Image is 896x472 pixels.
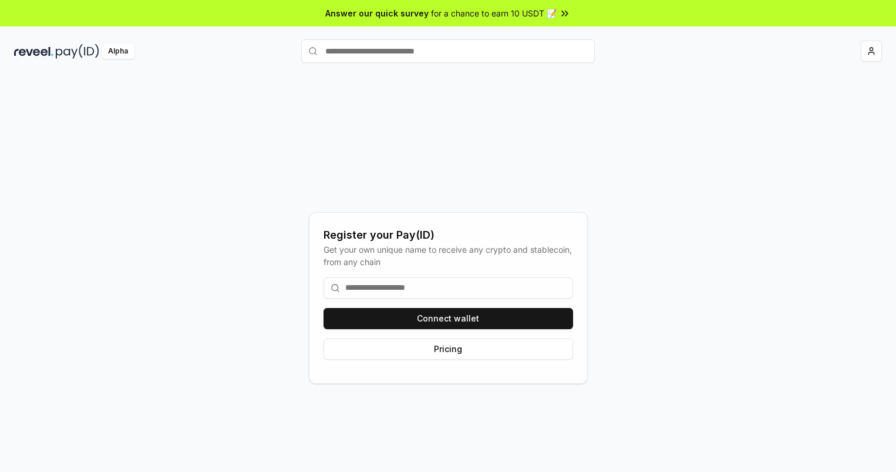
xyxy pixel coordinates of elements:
div: Register your Pay(ID) [324,227,573,243]
span: for a chance to earn 10 USDT 📝 [431,7,557,19]
button: Pricing [324,339,573,360]
div: Get your own unique name to receive any crypto and stablecoin, from any chain [324,243,573,268]
img: reveel_dark [14,44,53,59]
img: pay_id [56,44,99,59]
div: Alpha [102,44,134,59]
span: Answer our quick survey [325,7,429,19]
button: Connect wallet [324,308,573,329]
